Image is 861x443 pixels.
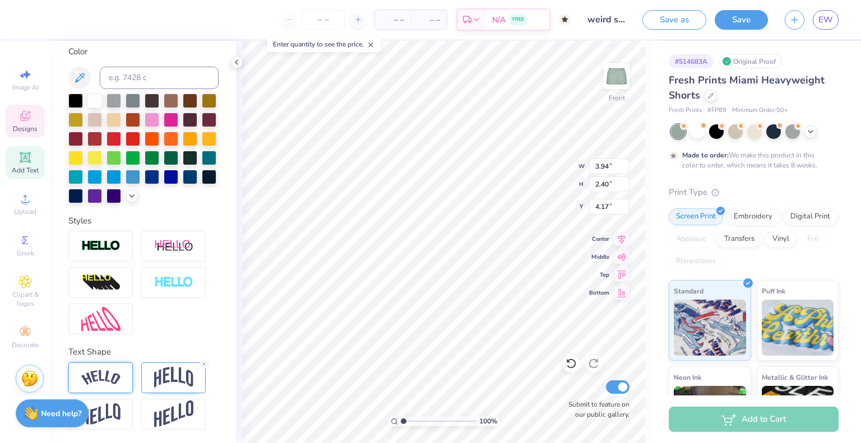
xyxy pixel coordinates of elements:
span: Center [589,235,609,243]
div: Front [609,93,625,103]
img: Arc [81,370,121,385]
div: Enter quantity to see the price. [267,36,381,52]
span: – – [382,14,404,26]
div: Applique [669,231,714,248]
div: Color [68,45,219,58]
img: Standard [674,300,746,356]
img: Metallic & Glitter Ink [762,386,834,442]
img: Arch [154,367,193,388]
img: Rise [154,400,193,428]
input: Untitled Design [579,8,634,31]
div: Print Type [669,186,839,199]
div: Text Shape [68,346,219,358]
span: FREE [512,16,524,24]
span: Upload [14,207,36,216]
span: Top [589,271,609,279]
span: Minimum Order: 50 + [732,106,788,115]
div: Rhinestones [669,253,723,270]
span: Clipart & logos [6,290,45,308]
span: Neon Ink [674,371,701,383]
div: Original Proof [719,54,782,68]
div: # 514683A [669,54,714,68]
div: We make this product in this color to order, which means it takes 8 weeks. [682,150,820,170]
img: Flag [81,403,121,425]
span: – – [418,14,440,26]
span: Bottom [589,289,609,297]
span: # FP89 [707,106,726,115]
span: 100 % [479,416,497,426]
strong: Made to order: [682,151,729,160]
img: Negative Space [154,276,193,289]
img: Shadow [154,239,193,253]
div: Digital Print [783,208,837,225]
span: Decorate [12,341,39,349]
img: Stroke [81,240,121,253]
input: e.g. 7428 c [100,67,219,89]
strong: Need help? [41,408,81,419]
img: Neon Ink [674,386,746,442]
div: Transfers [717,231,762,248]
button: Save [715,10,768,30]
div: Styles [68,214,219,227]
div: Vinyl [765,231,797,248]
span: Image AI [12,83,39,92]
span: Fresh Prints [669,106,702,115]
span: Metallic & Glitter Ink [762,371,828,383]
span: Greek [17,249,34,258]
div: Embroidery [726,208,780,225]
span: Designs [13,124,38,133]
span: N/A [492,14,506,26]
span: Add Text [12,166,39,175]
span: EW [818,13,833,26]
a: EW [813,10,839,30]
img: Free Distort [81,307,121,331]
span: Fresh Prints Miami Heavyweight Shorts [669,73,825,102]
img: 3d Illusion [81,274,121,292]
span: Puff Ink [762,285,785,297]
div: Foil [800,231,826,248]
button: Save as [642,10,706,30]
img: Puff Ink [762,300,834,356]
input: – – [302,10,345,30]
img: Front [605,65,628,87]
div: Screen Print [669,208,723,225]
span: Middle [589,253,609,261]
span: Standard [674,285,703,297]
label: Submit to feature on our public gallery. [562,399,629,419]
